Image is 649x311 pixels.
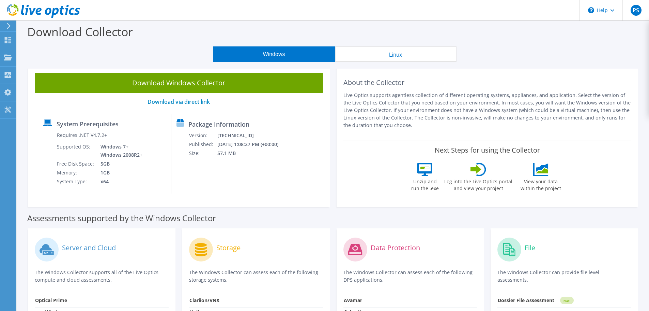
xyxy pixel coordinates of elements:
[563,299,570,302] tspan: NEW!
[217,131,288,140] td: [TECHNICAL_ID]
[525,244,535,251] label: File
[217,149,288,158] td: 57.1 MB
[27,215,216,222] label: Assessments supported by the Windows Collector
[189,297,219,303] strong: Clariion/VNX
[95,177,144,186] td: x64
[444,176,513,192] label: Log into the Live Optics portal and view your project
[435,146,540,154] label: Next Steps for using the Collector
[189,269,323,284] p: The Windows Collector can assess each of the following storage systems.
[516,176,565,192] label: View your data within the project
[57,159,95,168] td: Free Disk Space:
[498,297,554,303] strong: Dossier File Assessment
[57,142,95,159] td: Supported OS:
[57,168,95,177] td: Memory:
[95,168,144,177] td: 1GB
[588,7,594,13] svg: \n
[189,140,217,149] td: Published:
[216,244,241,251] label: Storage
[217,140,288,149] td: [DATE] 1:08:27 PM (+00:00)
[62,244,116,251] label: Server and Cloud
[343,269,477,284] p: The Windows Collector can assess each of the following DPS applications.
[57,177,95,186] td: System Type:
[497,269,631,284] p: The Windows Collector can provide file level assessments.
[27,24,133,40] label: Download Collector
[189,131,217,140] td: Version:
[371,244,420,251] label: Data Protection
[95,142,144,159] td: Windows 7+ Windows 2008R2+
[148,98,210,105] a: Download via direct link
[35,73,323,93] a: Download Windows Collector
[57,121,119,127] label: System Prerequisites
[188,121,249,128] label: Package Information
[95,159,144,168] td: 5GB
[344,297,362,303] strong: Avamar
[631,5,642,16] span: PS
[409,176,441,192] label: Unzip and run the .exe
[343,79,632,87] h2: About the Collector
[343,91,632,129] p: Live Optics supports agentless collection of different operating systems, appliances, and applica...
[213,46,335,62] button: Windows
[335,46,457,62] button: Linux
[35,297,67,303] strong: Optical Prime
[57,132,107,139] label: Requires .NET V4.7.2+
[35,269,169,284] p: The Windows Collector supports all of the Live Optics compute and cloud assessments.
[189,149,217,158] td: Size:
